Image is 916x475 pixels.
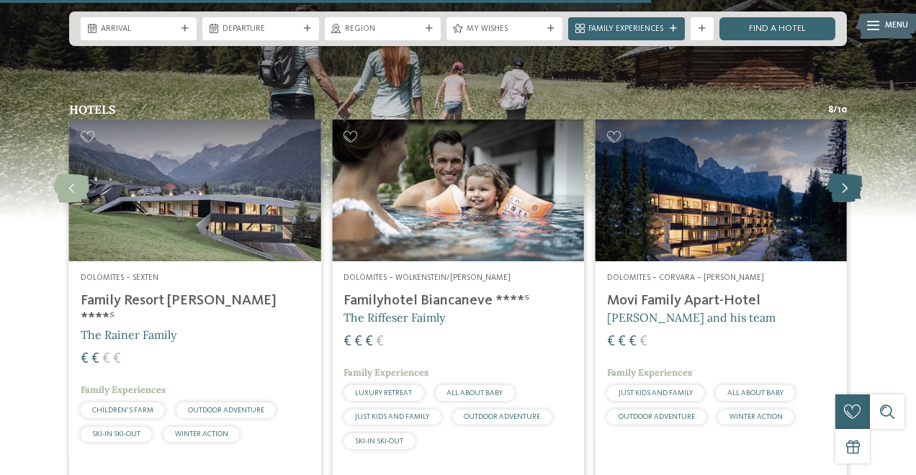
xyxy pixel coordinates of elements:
[619,413,695,420] span: OUTDOOR ADVENTURE
[618,335,626,349] span: €
[619,389,693,397] span: JUST KIDS AND FAMILY
[376,335,384,349] span: €
[838,104,847,117] span: 10
[833,104,838,117] span: /
[332,119,583,261] img: Family hotels in the Dolomites: Holidays in the realm of the Pale Mountains
[343,273,511,282] span: Dolomites – Wolkenstein/[PERSON_NAME]
[345,24,421,35] span: Region
[355,389,412,397] span: LUXURY RETREAT
[81,352,89,366] span: €
[81,273,158,282] span: Dolomites – Sexten
[175,430,228,438] span: WINTER ACTION
[343,310,445,325] span: The Riffeser Faimly
[639,335,647,349] span: €
[354,335,362,349] span: €
[467,24,542,35] span: My wishes
[729,413,783,420] span: WINTER ACTION
[588,24,664,35] span: Family Experiences
[343,335,351,349] span: €
[828,104,833,117] span: 8
[92,407,153,414] span: CHILDREN’S FARM
[607,366,692,379] span: Family Experiences
[446,389,503,397] span: ALL ABOUT BABY
[343,366,428,379] span: Family Experiences
[81,384,166,396] span: Family Experiences
[727,389,783,397] span: ALL ABOUT BABY
[607,292,835,309] h4: Movi Family Apart-Hotel
[81,292,309,327] h4: Family Resort [PERSON_NAME] ****ˢ
[91,352,99,366] span: €
[69,102,116,117] span: Hotels
[719,17,835,40] a: Find a hotel
[355,413,429,420] span: JUST KIDS AND FAMILY
[223,24,298,35] span: Departure
[69,119,320,261] img: Family Resort Rainer ****ˢ
[464,413,540,420] span: OUTDOOR ADVENTURE
[607,273,764,282] span: Dolomites – Corvara – [PERSON_NAME]
[365,335,373,349] span: €
[81,327,176,342] span: The Rainer Family
[102,352,110,366] span: €
[629,335,637,349] span: €
[607,335,615,349] span: €
[355,438,403,445] span: SKI-IN SKI-OUT
[188,407,264,414] span: OUTDOOR ADVENTURE
[607,310,776,325] span: [PERSON_NAME] and his team
[113,352,121,366] span: €
[343,292,572,309] h4: Familyhotel Biancaneve ****ˢ
[596,119,847,261] img: Family hotels in the Dolomites: Holidays in the realm of the Pale Mountains
[101,24,176,35] span: Arrival
[92,430,140,438] span: SKI-IN SKI-OUT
